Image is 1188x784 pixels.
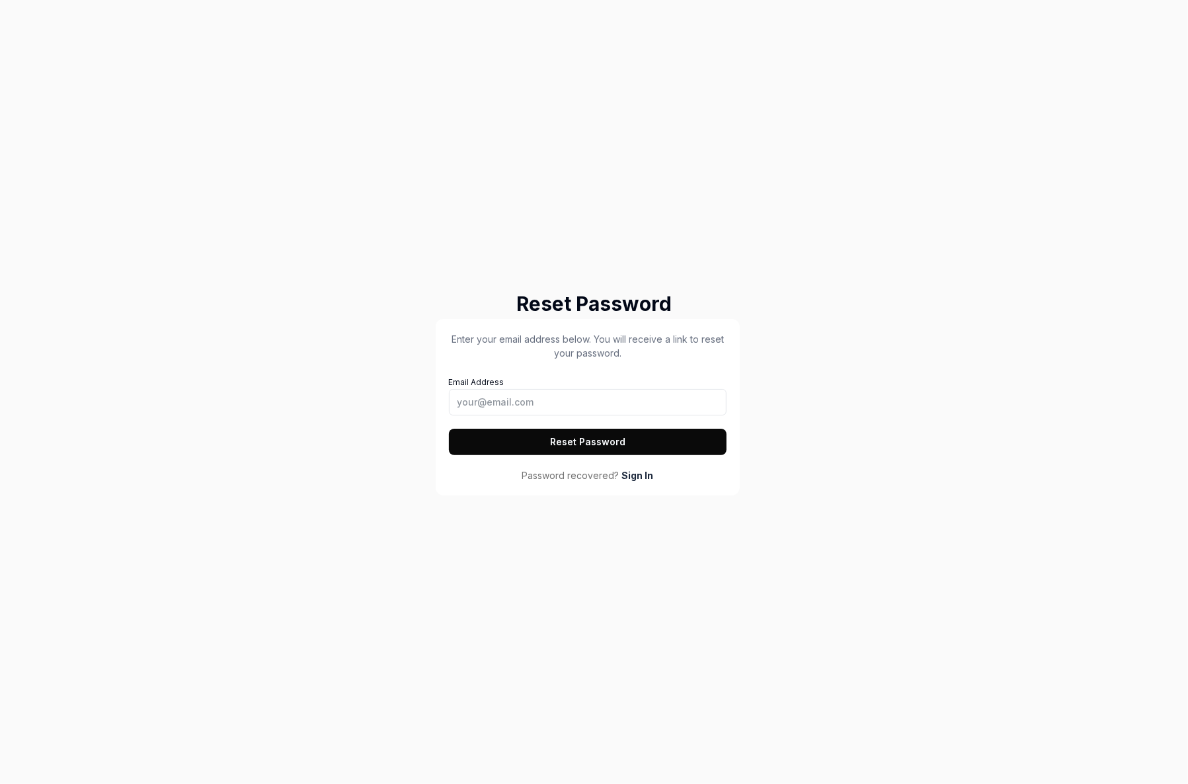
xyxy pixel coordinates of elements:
h2: Reset Password [436,289,753,319]
label: Email Address [449,377,727,415]
p: Enter your email address below. You will receive a link to reset your password. [449,332,727,360]
a: Sign In [621,468,653,482]
input: Email Address [449,389,727,415]
span: Password recovered? [522,468,619,482]
button: Reset Password [449,429,727,455]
